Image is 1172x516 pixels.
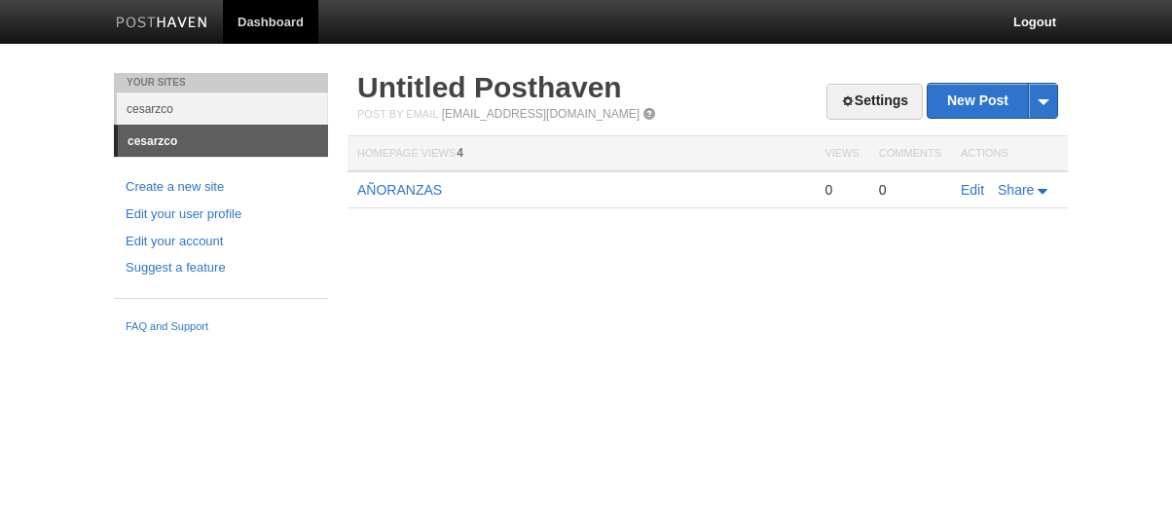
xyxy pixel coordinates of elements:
a: Edit [961,182,984,198]
li: Your Sites [114,73,328,92]
a: cesarzco [117,92,328,125]
img: Posthaven-bar [116,17,208,31]
span: Share [998,182,1034,198]
div: 0 [824,181,859,199]
div: 0 [879,181,941,199]
a: FAQ and Support [126,318,316,336]
th: Comments [869,136,951,172]
th: Homepage Views [348,136,815,172]
a: Create a new site [126,177,316,198]
a: AÑORANZAS [357,182,442,198]
a: New Post [928,84,1057,118]
span: 4 [457,146,463,160]
a: Edit your account [126,232,316,252]
a: Untitled Posthaven [357,71,622,103]
a: Edit your user profile [126,204,316,225]
a: [EMAIL_ADDRESS][DOMAIN_NAME] [442,107,640,121]
a: Suggest a feature [126,258,316,278]
th: Views [815,136,868,172]
a: cesarzco [118,126,328,157]
a: Settings [826,84,923,120]
th: Actions [951,136,1068,172]
span: Post by Email [357,108,438,120]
